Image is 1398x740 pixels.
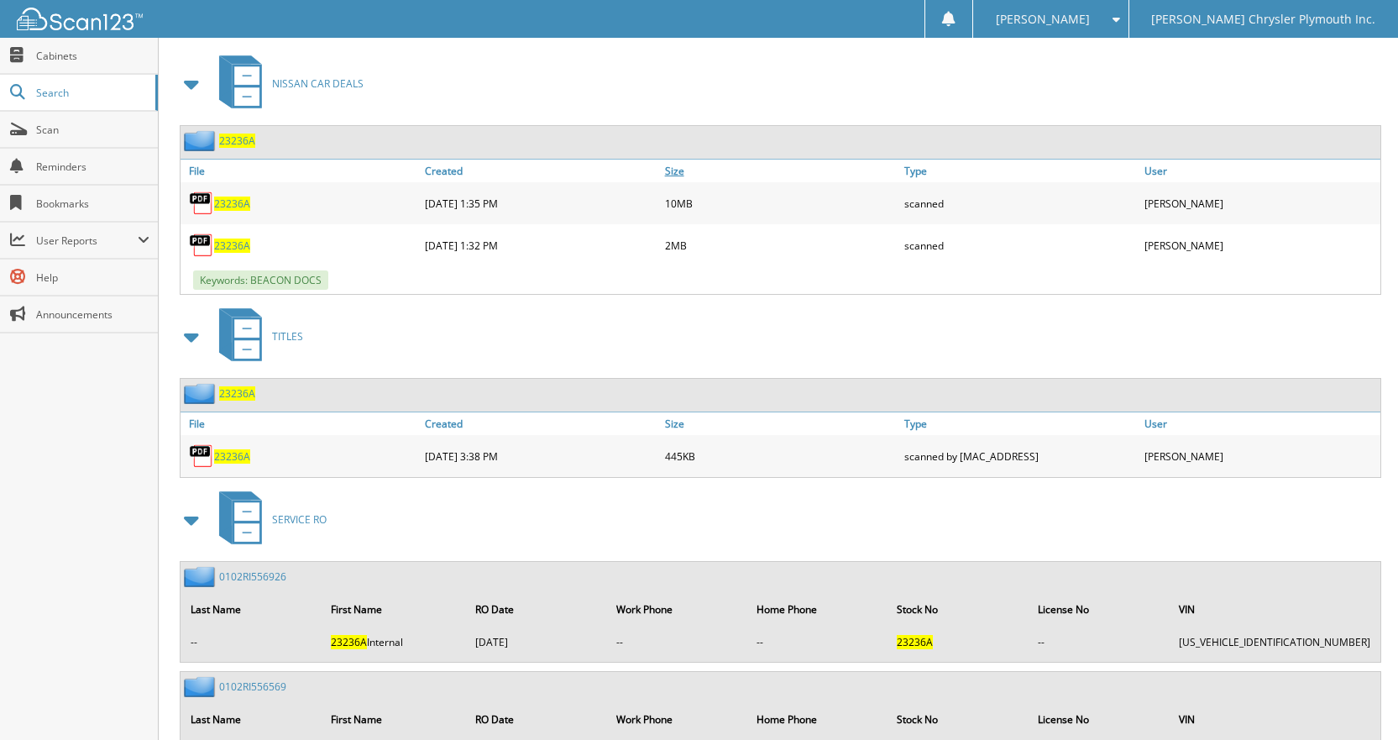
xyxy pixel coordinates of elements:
[900,186,1140,220] div: scanned
[897,635,933,649] span: 23236A
[209,50,364,117] a: NISSAN CAR DEALS
[214,449,250,464] a: 23236A
[1029,702,1169,737] th: License No
[36,49,149,63] span: Cabinets
[219,680,286,694] a: 0102RI556569
[888,702,1028,737] th: Stock No
[1140,439,1380,473] div: [PERSON_NAME]
[182,592,321,627] th: Last Name
[181,412,421,435] a: File
[219,569,286,584] a: 0102RI556926
[184,676,219,697] img: folder2.png
[184,130,219,151] img: folder2.png
[209,303,303,370] a: TITLES
[184,566,219,587] img: folder2.png
[748,628,887,656] td: --
[888,592,1028,627] th: Stock No
[189,191,214,216] img: PDF.png
[1170,592,1379,627] th: VIN
[900,160,1140,182] a: Type
[219,386,255,401] a: 23236A
[1140,186,1380,220] div: [PERSON_NAME]
[748,592,887,627] th: Home Phone
[1151,14,1375,24] span: [PERSON_NAME] Chrysler Plymouth Inc.
[331,635,367,649] span: 23236A
[17,8,143,30] img: scan123-logo-white.svg
[1029,592,1169,627] th: License No
[608,592,746,627] th: Work Phone
[182,702,321,737] th: Last Name
[36,160,149,174] span: Reminders
[181,160,421,182] a: File
[421,412,661,435] a: Created
[36,123,149,137] span: Scan
[1140,228,1380,262] div: [PERSON_NAME]
[748,702,887,737] th: Home Phone
[272,512,327,527] span: SERVICE RO
[219,134,255,148] a: 23236A
[36,197,149,211] span: Bookmarks
[272,76,364,91] span: NISSAN CAR DEALS
[661,160,901,182] a: Size
[421,160,661,182] a: Created
[1170,628,1379,656] td: [US_VEHICLE_IDENTIFICATION_NUMBER]
[1140,160,1380,182] a: User
[214,239,250,253] a: 23236A
[189,233,214,258] img: PDF.png
[661,439,901,473] div: 445KB
[996,14,1090,24] span: [PERSON_NAME]
[900,439,1140,473] div: scanned by [MAC_ADDRESS]
[1029,628,1169,656] td: --
[900,228,1140,262] div: scanned
[608,702,746,737] th: Work Phone
[421,439,661,473] div: [DATE] 3:38 PM
[661,186,901,220] div: 10MB
[1170,702,1379,737] th: VIN
[1314,659,1398,740] iframe: Chat Widget
[1140,412,1380,435] a: User
[467,592,606,627] th: RO Date
[661,412,901,435] a: Size
[209,486,327,553] a: SERVICE RO
[661,228,901,262] div: 2MB
[467,702,606,737] th: RO Date
[214,197,250,211] a: 23236A
[421,186,661,220] div: [DATE] 1:35 PM
[322,592,465,627] th: First Name
[322,628,465,656] td: Internal
[322,702,465,737] th: First Name
[184,383,219,404] img: folder2.png
[467,628,606,656] td: [DATE]
[193,270,328,290] span: Keywords: BEACON DOCS
[36,234,138,248] span: User Reports
[272,329,303,344] span: TITLES
[900,412,1140,435] a: Type
[36,307,149,322] span: Announcements
[189,443,214,469] img: PDF.png
[608,628,746,656] td: --
[182,628,321,656] td: --
[36,270,149,285] span: Help
[36,86,147,100] span: Search
[421,228,661,262] div: [DATE] 1:32 PM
